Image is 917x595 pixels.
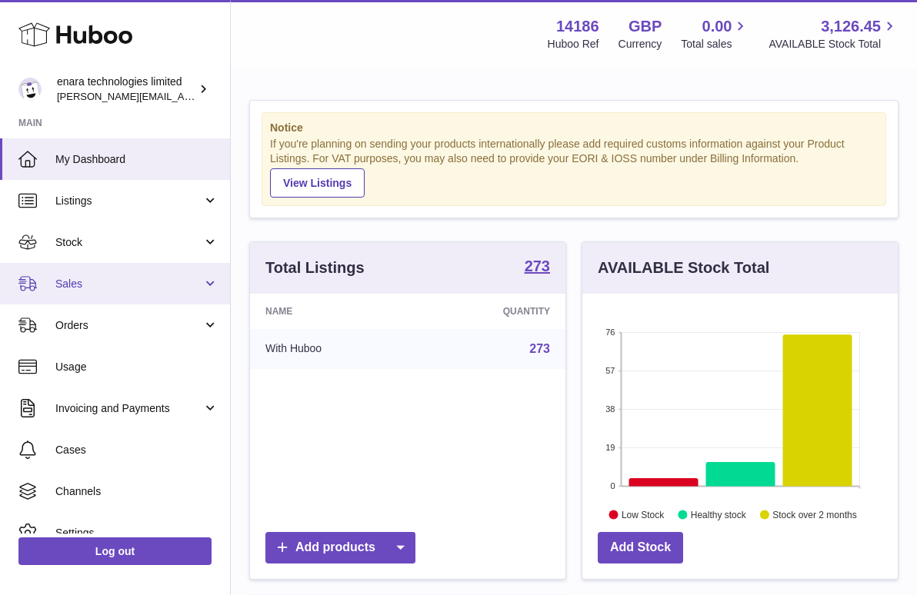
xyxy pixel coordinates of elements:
span: Sales [55,277,202,291]
text: 0 [610,481,615,490]
span: 3,126.45 [821,16,881,37]
span: Cases [55,443,218,457]
text: 76 [605,327,615,337]
h3: Total Listings [265,258,365,278]
a: Add Stock [598,532,683,563]
text: 19 [605,443,615,452]
th: Quantity [416,294,565,329]
text: 57 [605,366,615,375]
td: With Huboo [250,329,416,369]
span: Stock [55,235,202,250]
text: Low Stock [622,509,665,520]
a: 273 [525,258,550,277]
span: My Dashboard [55,152,218,167]
span: 0.00 [702,16,732,37]
div: enara technologies limited [57,75,195,104]
text: 38 [605,404,615,414]
span: AVAILABLE Stock Total [769,37,899,52]
text: Healthy stock [691,509,747,520]
img: Dee@enara.co [18,78,42,101]
strong: GBP [629,16,662,37]
a: 3,126.45 AVAILABLE Stock Total [769,16,899,52]
span: [PERSON_NAME][EMAIL_ADDRESS][DOMAIN_NAME] [57,90,308,102]
a: View Listings [270,168,365,198]
div: If you're planning on sending your products internationally please add required customs informati... [270,137,878,197]
strong: 14186 [556,16,599,37]
h3: AVAILABLE Stock Total [598,258,769,278]
span: Channels [55,484,218,499]
span: Total sales [681,37,749,52]
text: Stock over 2 months [772,509,856,520]
strong: 273 [525,258,550,274]
span: Usage [55,360,218,374]
strong: Notice [270,121,878,135]
a: Add products [265,532,415,563]
span: Settings [55,526,218,540]
a: 0.00 Total sales [681,16,749,52]
div: Huboo Ref [548,37,599,52]
div: Currency [619,37,662,52]
span: Invoicing and Payments [55,401,202,416]
th: Name [250,294,416,329]
span: Orders [55,318,202,333]
span: Listings [55,194,202,208]
a: 273 [529,342,550,355]
a: Log out [18,537,212,565]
